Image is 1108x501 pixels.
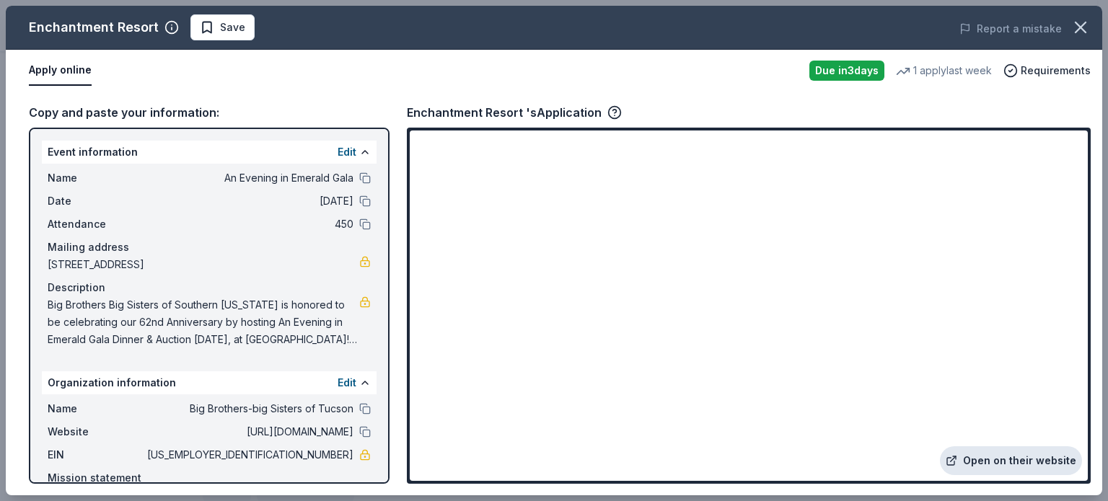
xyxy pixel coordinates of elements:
[144,216,353,233] span: 450
[338,374,356,391] button: Edit
[48,192,144,210] span: Date
[144,400,353,417] span: Big Brothers-big Sisters of Tucson
[48,239,371,256] div: Mailing address
[48,256,359,273] span: [STREET_ADDRESS]
[29,16,159,39] div: Enchantment Resort
[48,400,144,417] span: Name
[896,62,992,79] div: 1 apply last week
[959,20,1062,37] button: Report a mistake
[144,446,353,464] span: [US_EMPLOYER_IDENTIFICATION_NUMBER]
[809,61,884,81] div: Due in 3 days
[48,423,144,440] span: Website
[48,446,144,464] span: EIN
[190,14,255,40] button: Save
[220,19,245,36] span: Save
[338,143,356,161] button: Edit
[48,216,144,233] span: Attendance
[42,371,377,394] div: Organization information
[48,169,144,187] span: Name
[48,296,359,348] span: Big Brothers Big Sisters of Southern [US_STATE] is honored to be celebrating our 62nd Anniversary...
[144,169,353,187] span: An Evening in Emerald Gala
[29,56,92,86] button: Apply online
[42,141,377,164] div: Event information
[29,103,390,122] div: Copy and paste your information:
[48,279,371,296] div: Description
[1021,62,1091,79] span: Requirements
[1003,62,1091,79] button: Requirements
[48,469,371,487] div: Mission statement
[144,423,353,440] span: [URL][DOMAIN_NAME]
[144,192,353,210] span: [DATE]
[940,446,1082,475] a: Open on their website
[407,103,622,122] div: Enchantment Resort 's Application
